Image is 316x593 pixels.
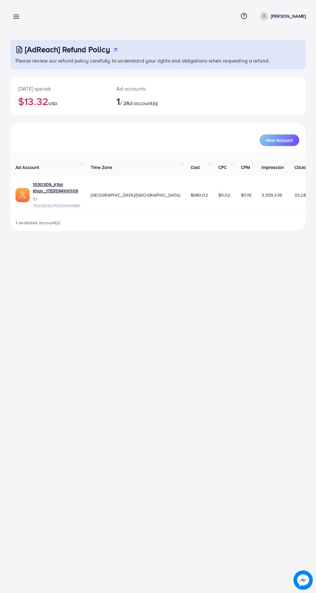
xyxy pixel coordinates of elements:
[257,12,306,20] a: [PERSON_NAME]
[91,192,180,198] span: [GEOGRAPHIC_DATA]/[GEOGRAPHIC_DATA]
[266,138,293,142] span: New Account
[241,164,250,170] span: CPM
[116,94,120,109] span: 1
[33,196,80,209] span: ID: 7531629276429434881
[25,45,110,54] h3: [AdReach] Refund Policy
[191,164,200,170] span: Cost
[218,192,231,198] span: $0.02
[91,164,112,170] span: Time Zone
[126,100,158,107] span: Ad account(s)
[260,134,299,146] button: New Account
[18,95,101,107] h2: $13.32
[15,219,61,226] span: 1 available account(s)
[262,164,284,170] span: Impression
[294,164,307,170] span: Clicks
[191,192,208,198] span: $680.02
[15,188,30,202] img: ic-ads-acc.e4c84228.svg
[116,95,175,107] h2: / 2
[241,192,252,198] span: $0.19
[116,85,175,92] p: Ad accounts
[18,85,101,92] p: [DATE] spends
[33,181,80,194] a: 1030309_Irfan Khan_1753594100109
[294,571,312,589] img: image
[294,192,309,198] span: 33,282
[271,12,306,20] p: [PERSON_NAME]
[262,192,282,198] span: 3,559,336
[48,100,57,107] span: USD
[15,164,39,170] span: Ad Account
[218,164,227,170] span: CPC
[15,57,302,64] p: Please review our refund policy carefully to understand your rights and obligations when requesti...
